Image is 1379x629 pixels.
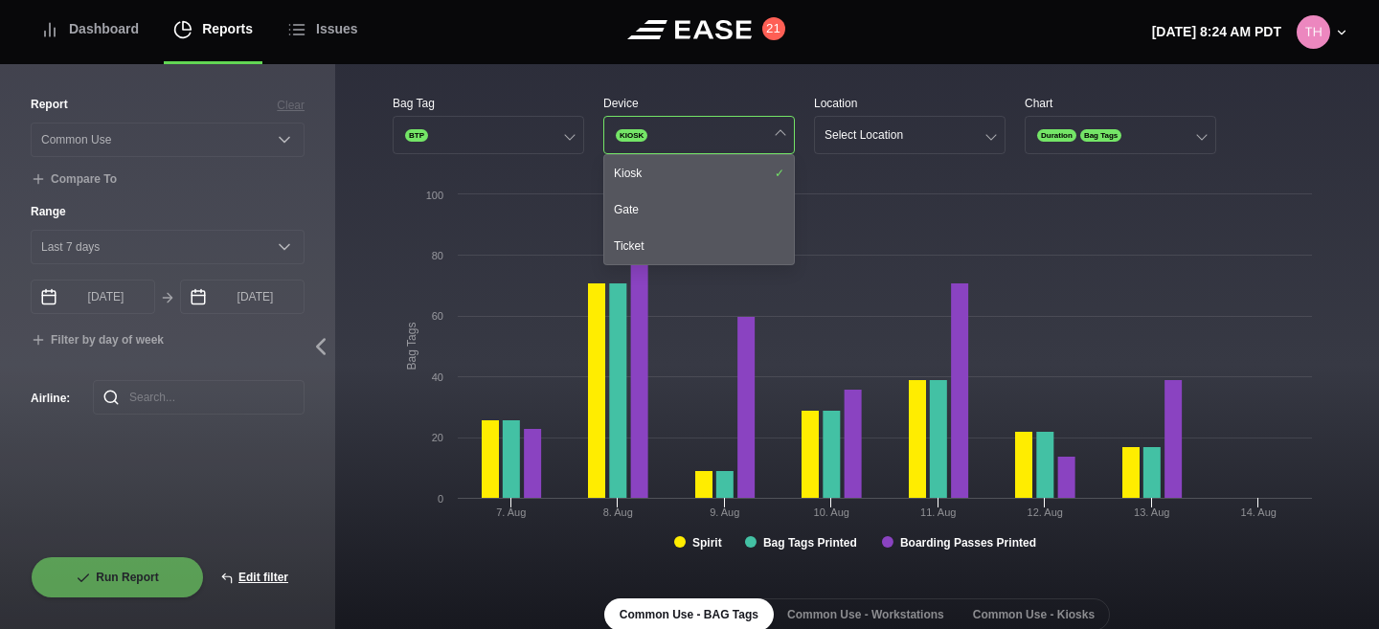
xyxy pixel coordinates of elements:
tspan: 8. Aug [603,506,633,518]
input: Search... [93,380,305,415]
tspan: 7. Aug [496,506,526,518]
label: Report [31,96,68,113]
text: 100 [426,190,443,201]
tspan: 10. Aug [814,506,849,518]
div: Select Location [825,128,903,142]
text: 60 [432,310,443,322]
text: 0 [438,493,443,505]
tspan: Spirit [692,536,722,550]
div: Bag Tag [393,95,584,112]
span: KIOSK [616,129,647,142]
button: Select Location [814,116,1006,154]
tspan: 14. Aug [1241,506,1277,518]
text: 80 [432,250,443,261]
input: mm/dd/yyyy [31,280,155,314]
button: BTP [393,116,584,154]
button: Edit filter [204,556,305,598]
p: [DATE] 8:24 AM PDT [1152,22,1281,42]
input: mm/dd/yyyy [180,280,305,314]
div: Gate [604,191,794,228]
button: DurationBag Tags [1025,116,1216,154]
tspan: Bag Tags Printed [763,536,857,550]
span: Duration [1037,129,1076,142]
button: Filter by day of week [31,333,164,348]
button: Compare To [31,172,117,188]
tspan: Bag Tags [405,323,418,371]
label: Range [31,203,305,220]
label: Airline : [31,390,62,407]
text: 20 [432,432,443,443]
div: Device [603,95,795,112]
img: 80ca9e2115b408c1dc8c56a444986cd3 [1297,15,1330,49]
div: Chart [1025,95,1216,112]
button: Clear [277,97,305,114]
div: Kiosk [604,155,794,191]
span: Bag Tags [1080,129,1121,142]
tspan: Boarding Passes Printed [900,536,1036,550]
div: Location [814,95,1006,112]
tspan: 9. Aug [710,506,739,518]
button: KIOSK [603,116,795,154]
span: BTP [405,129,428,142]
button: 21 [762,17,785,40]
text: 40 [432,371,443,383]
tspan: 11. Aug [920,506,956,518]
tspan: 13. Aug [1134,506,1169,518]
div: Ticket [604,228,794,264]
tspan: 12. Aug [1028,506,1063,518]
